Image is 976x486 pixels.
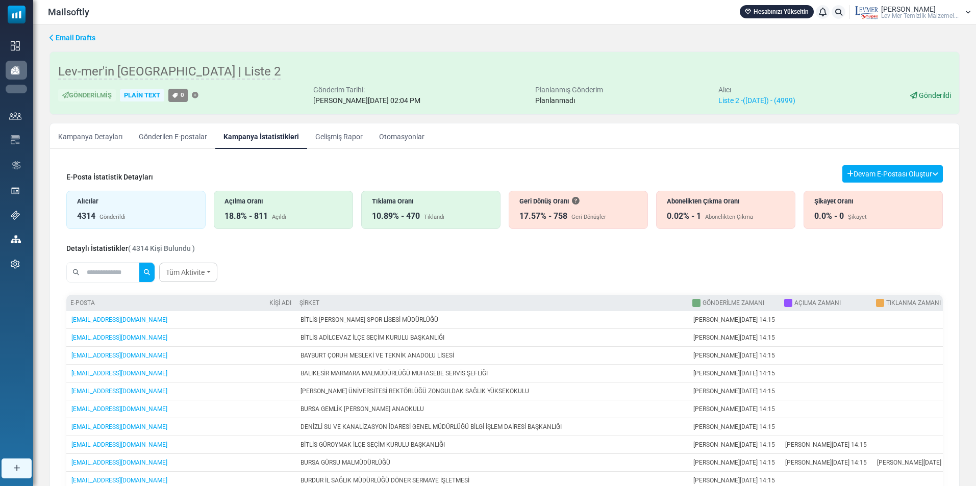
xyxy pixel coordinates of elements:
[705,213,753,222] div: Abonelikten Çıkma
[872,454,964,472] td: [PERSON_NAME][DATE] 14:15
[371,123,433,149] a: Otomasyonlar
[718,96,795,105] a: Liste 2 -([DATE]) - (4999)
[71,459,167,466] a: [EMAIL_ADDRESS][DOMAIN_NAME]
[11,41,20,50] img: dashboard-icon.svg
[295,382,688,400] td: [PERSON_NAME] ÜNİVERSİTESİ REKTÖRLÜĞÜ ZONGULDAK SAĞLIK YÜKSEKOKULU
[313,85,420,95] div: Gönderim Tarihi:
[77,196,195,206] div: Alıcılar
[295,454,688,472] td: BURSA GÜRSU MALMÜDÜRLÜĞÜ
[77,210,95,222] div: 4314
[688,454,780,472] td: [PERSON_NAME][DATE] 14:15
[740,5,814,18] a: Hesabınızı Yükseltin
[688,311,780,329] td: [PERSON_NAME][DATE] 14:15
[71,477,167,484] a: [EMAIL_ADDRESS][DOMAIN_NAME]
[48,5,89,19] span: Mailsoftly
[794,299,841,306] a: Açılma Zamanı
[71,388,167,395] a: [EMAIL_ADDRESS][DOMAIN_NAME]
[886,299,941,306] a: Tıklanma Zamanı
[299,299,319,306] a: Şirket
[853,5,879,20] img: User Logo
[11,211,20,220] img: support-icon.svg
[295,365,688,382] td: BALIKESİR MARMARA MALMÜDÜRLÜĞÜ MUHASEBE SERVİS ŞEFLİĞİ
[718,85,795,95] div: Alıcı
[780,454,872,472] td: [PERSON_NAME][DATE] 14:15
[688,365,780,382] td: [PERSON_NAME][DATE] 14:15
[307,123,371,149] a: Gelişmiş Rapor
[71,352,167,359] a: [EMAIL_ADDRESS][DOMAIN_NAME]
[842,165,943,183] button: Devam E-Postası Oluştur
[703,299,764,306] a: Gönderilme Zamanı
[571,213,606,222] div: Geri Dönüşler
[919,91,951,99] span: Gönderildi
[688,400,780,418] td: [PERSON_NAME][DATE] 14:15
[814,196,932,206] div: Şikayet Oranı
[780,436,872,454] td: [PERSON_NAME][DATE] 14:15
[295,347,688,365] td: BAYBURT ÇORUH MESLEKİ VE TEKNİK ANADOLU LİSESİ
[269,299,291,306] a: Kişi Adı
[66,172,153,183] div: E-Posta İstatistik Detayları
[372,210,420,222] div: 10.89% - 470
[70,299,95,306] a: E-posta
[9,112,21,119] img: contacts-icon.svg
[71,405,167,413] a: [EMAIL_ADDRESS][DOMAIN_NAME]
[71,441,167,448] a: [EMAIL_ADDRESS][DOMAIN_NAME]
[313,95,420,106] div: [PERSON_NAME][DATE] 02:04 PM
[128,244,195,252] span: ( 4314 Kişi Bulundu )
[224,210,268,222] div: 18.8% - 811
[688,347,780,365] td: [PERSON_NAME][DATE] 14:15
[131,123,215,149] a: Gönderilen E-postalar
[295,400,688,418] td: BURSA GEMLİK [PERSON_NAME] ANAOKULU
[814,210,844,222] div: 0.0% - 0
[71,316,167,323] a: [EMAIL_ADDRESS][DOMAIN_NAME]
[50,123,131,149] a: Kampanya Detayları
[120,89,164,102] div: Plain Text
[535,85,603,95] div: Planlanmış Gönderim
[58,64,281,80] span: Lev-mer'in [GEOGRAPHIC_DATA] | Liste 2
[853,5,971,20] a: User Logo [PERSON_NAME] Lev Mer Temi̇zli̇k Malzemel...
[519,196,637,206] div: Geri Dönüş Oranı
[215,123,307,149] a: Kampanya İstatistikleri
[295,311,688,329] td: BİTLİS [PERSON_NAME] SPOR LİSESİ MÜDÜRLÜĞÜ
[272,213,286,222] div: Açıldı
[688,436,780,454] td: [PERSON_NAME][DATE] 14:15
[688,329,780,347] td: [PERSON_NAME][DATE] 14:15
[11,66,20,74] img: campaigns-icon-active.png
[99,213,126,222] div: Gönderildi
[11,186,20,195] img: landing_pages.svg
[11,160,22,171] img: workflow.svg
[295,418,688,436] td: DENİZLİ SU VE KANALİZASYON İDARESİ GENEL MÜDÜRLÜĞÜ BİLGİ İŞLEM DAİRESİ BAŞKANLIĞI
[519,210,567,222] div: 17.57% - 758
[49,33,95,43] a: Email Drafts
[688,418,780,436] td: [PERSON_NAME][DATE] 14:15
[295,329,688,347] td: BİTLİS ADİLCEVAZ İLÇE SEÇİM KURULU BAŞKANLIĞI
[58,89,116,102] div: Gönderilmiş
[8,6,26,23] img: mailsoftly_icon_blue_white.svg
[667,210,701,222] div: 0.02% - 1
[535,96,575,105] span: Planlanmadı
[71,370,167,377] a: [EMAIL_ADDRESS][DOMAIN_NAME]
[181,91,184,98] span: 0
[848,213,867,222] div: Şikayet
[11,260,20,269] img: settings-icon.svg
[688,382,780,400] td: [PERSON_NAME][DATE] 14:15
[192,92,198,99] a: Etiket Ekle
[424,213,444,222] div: Tıklandı
[295,436,688,454] td: BİTLİS GÜROYMAK İLÇE SEÇİM KURULU BAŞKANLIĞI
[667,196,785,206] div: Abonelikten Çıkma Oranı
[168,89,188,101] a: 0
[71,423,167,430] a: [EMAIL_ADDRESS][DOMAIN_NAME]
[66,243,195,254] div: Detaylı İstatistikler
[56,34,95,42] span: translation missing: tr.ms_sidebar.email_drafts
[11,135,20,144] img: email-templates-icon.svg
[224,196,342,206] div: Açılma Oranı
[572,197,579,204] i: Bir e-posta alıcısına ulaşamadığında geri döner. Bu, dolu bir gelen kutusu nedeniyle geçici olara...
[881,13,959,19] span: Lev Mer Temi̇zli̇k Malzemel...
[159,263,217,282] a: Tüm Aktivite
[372,196,490,206] div: Tıklama Oranı
[71,334,167,341] a: [EMAIL_ADDRESS][DOMAIN_NAME]
[881,6,936,13] span: [PERSON_NAME]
